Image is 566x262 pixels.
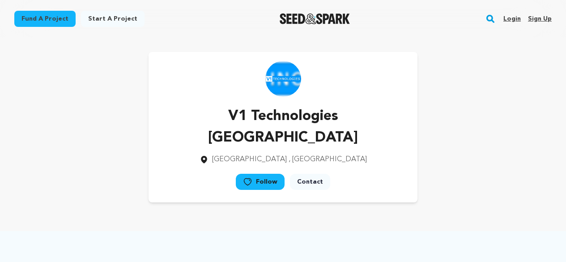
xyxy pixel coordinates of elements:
[503,12,521,26] a: Login
[236,174,285,190] a: Follow
[265,61,301,97] img: https://seedandspark-static.s3.us-east-2.amazonaws.com/images/User/002/308/584/medium/2ddcb9e4982...
[280,13,350,24] img: Seed&Spark Logo Dark Mode
[163,106,403,149] p: V1 Technologies [GEOGRAPHIC_DATA]
[81,11,145,27] a: Start a project
[289,156,367,163] span: , [GEOGRAPHIC_DATA]
[14,11,76,27] a: Fund a project
[290,174,330,190] a: Contact
[280,13,350,24] a: Seed&Spark Homepage
[528,12,552,26] a: Sign up
[212,156,287,163] span: [GEOGRAPHIC_DATA]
